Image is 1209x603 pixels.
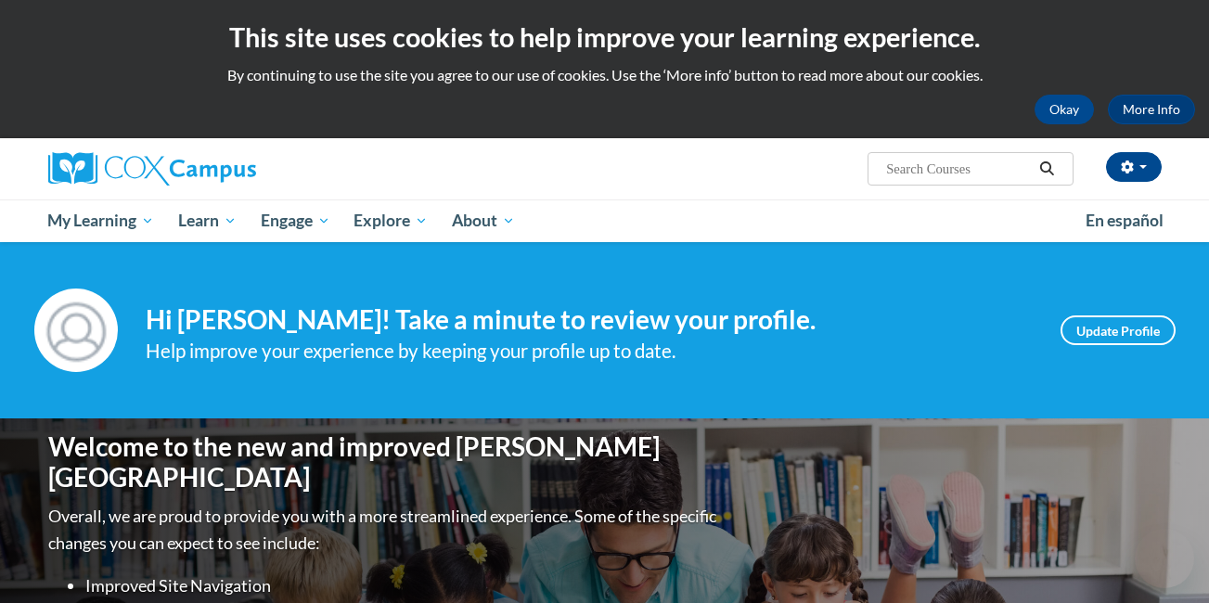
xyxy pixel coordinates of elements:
a: Cox Campus [48,152,401,186]
a: About [440,199,527,242]
span: Explore [354,210,428,232]
span: My Learning [47,210,154,232]
h4: Hi [PERSON_NAME]! Take a minute to review your profile. [146,304,1033,336]
p: By continuing to use the site you agree to our use of cookies. Use the ‘More info’ button to read... [14,65,1195,85]
a: My Learning [36,199,167,242]
button: Account Settings [1106,152,1162,182]
span: En español [1086,211,1164,230]
a: En español [1074,201,1176,240]
img: Profile Image [34,289,118,372]
img: Cox Campus [48,152,256,186]
a: Engage [249,199,342,242]
p: Overall, we are proud to provide you with a more streamlined experience. Some of the specific cha... [48,503,721,557]
div: Help improve your experience by keeping your profile up to date. [146,336,1033,366]
a: Update Profile [1061,315,1176,345]
span: Learn [178,210,237,232]
h1: Welcome to the new and improved [PERSON_NAME][GEOGRAPHIC_DATA] [48,431,721,494]
a: More Info [1108,95,1195,124]
li: Improved Site Navigation [85,572,721,599]
button: Okay [1035,95,1094,124]
a: Explore [341,199,440,242]
div: Main menu [20,199,1190,242]
button: Search [1033,158,1061,180]
a: Learn [166,199,249,242]
h2: This site uses cookies to help improve your learning experience. [14,19,1195,56]
span: Engage [261,210,330,232]
span: About [452,210,515,232]
iframe: Button to launch messaging window [1135,529,1194,588]
input: Search Courses [884,158,1033,180]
